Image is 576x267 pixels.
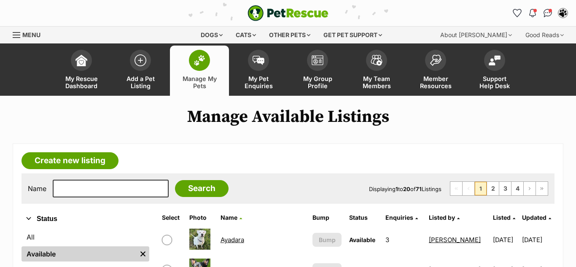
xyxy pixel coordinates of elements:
a: Available [22,246,137,262]
img: dashboard-icon-eb2f2d2d3e046f16d808141f083e7271f6b2e854fb5c12c21221c1fb7104beca.svg [75,54,87,66]
img: logo-e224e6f780fb5917bec1dbf3a21bbac754714ae5b6737aabdf751b685950b380.svg [248,5,328,21]
td: [DATE] [490,225,521,254]
a: Page 3 [499,182,511,195]
div: About [PERSON_NAME] [434,27,518,43]
strong: 20 [403,186,410,192]
span: Add a Pet Listing [121,75,159,89]
div: Dogs [195,27,229,43]
a: All [22,229,149,245]
strong: 71 [416,186,422,192]
a: Listed by [429,214,460,221]
a: Ayadara [221,236,244,244]
nav: Pagination [450,181,548,196]
a: Updated [522,214,551,221]
span: Manage My Pets [180,75,218,89]
span: Member Resources [417,75,455,89]
img: notifications-46538b983faf8c2785f20acdc204bb7945ddae34d4c08c2a6579f10ce5e182be.svg [529,9,536,17]
span: Page 1 [475,182,487,195]
span: My Team Members [358,75,396,89]
th: Photo [186,211,216,224]
img: chat-41dd97257d64d25036548639549fe6c8038ab92f7586957e7f3b1b290dea8141.svg [544,9,552,17]
img: pet-enquiries-icon-7e3ad2cf08bfb03b45e93fb7055b45f3efa6380592205ae92323e6603595dc1f.svg [253,56,264,65]
label: Name [28,185,46,192]
a: Enquiries [385,214,418,221]
td: [DATE] [522,225,554,254]
button: Notifications [526,6,539,20]
a: Remove filter [137,246,149,262]
img: group-profile-icon-3fa3cf56718a62981997c0bc7e787c4b2cf8bcc04b72c1350f741eb67cf2f40e.svg [312,55,323,65]
td: 3 [382,225,425,254]
input: Search [175,180,229,197]
a: [PERSON_NAME] [429,236,481,244]
div: Cats [230,27,262,43]
a: Manage My Pets [170,46,229,96]
span: translation missing: en.admin.listings.index.attributes.enquiries [385,214,413,221]
img: manage-my-pets-icon-02211641906a0b7f246fdf0571729dbe1e7629f14944591b6c1af311fb30b64b.svg [194,55,205,66]
span: Displaying to of Listings [369,186,441,192]
img: Lynda Smith profile pic [559,9,567,17]
img: member-resources-icon-8e73f808a243e03378d46382f2149f9095a855e16c252ad45f914b54edf8863c.svg [430,54,441,66]
a: Favourites [511,6,524,20]
span: Support Help Desk [476,75,514,89]
img: help-desk-icon-fdf02630f3aa405de69fd3d07c3f3aa587a6932b1a1747fa1d2bba05be0121f9.svg [489,55,501,65]
img: add-pet-listing-icon-0afa8454b4691262ce3f59096e99ab1cd57d4a30225e0717b998d2c9b9846f56.svg [135,54,146,66]
strong: 1 [396,186,398,192]
th: Select [159,211,185,224]
a: Page 4 [511,182,523,195]
a: Conversations [541,6,554,20]
a: Add a Pet Listing [111,46,170,96]
div: Get pet support [318,27,388,43]
span: Updated [522,214,546,221]
span: First page [450,182,462,195]
th: Bump [309,211,345,224]
a: PetRescue [248,5,328,21]
span: Available [349,236,375,243]
a: My Pet Enquiries [229,46,288,96]
a: My Rescue Dashboard [52,46,111,96]
span: My Pet Enquiries [240,75,277,89]
button: My account [556,6,570,20]
span: Listed by [429,214,455,221]
span: Previous page [463,182,474,195]
a: Last page [536,182,548,195]
a: My Team Members [347,46,406,96]
a: Name [221,214,242,221]
span: My Group Profile [299,75,336,89]
a: Next page [524,182,536,195]
button: Bump [312,233,341,247]
div: Good Reads [519,27,570,43]
button: Status [22,213,149,224]
ul: Account quick links [511,6,570,20]
a: Create new listing [22,152,118,169]
th: Status [346,211,381,224]
span: Listed [493,214,511,221]
span: Name [221,214,237,221]
span: Menu [22,31,40,38]
img: team-members-icon-5396bd8760b3fe7c0b43da4ab00e1e3bb1a5d9ba89233759b79545d2d3fc5d0d.svg [371,55,382,66]
div: Other pets [263,27,316,43]
a: Member Resources [406,46,465,96]
a: Support Help Desk [465,46,524,96]
a: Page 2 [487,182,499,195]
a: Menu [13,27,46,42]
span: Bump [319,235,336,244]
span: My Rescue Dashboard [62,75,100,89]
a: My Group Profile [288,46,347,96]
a: Listed [493,214,515,221]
